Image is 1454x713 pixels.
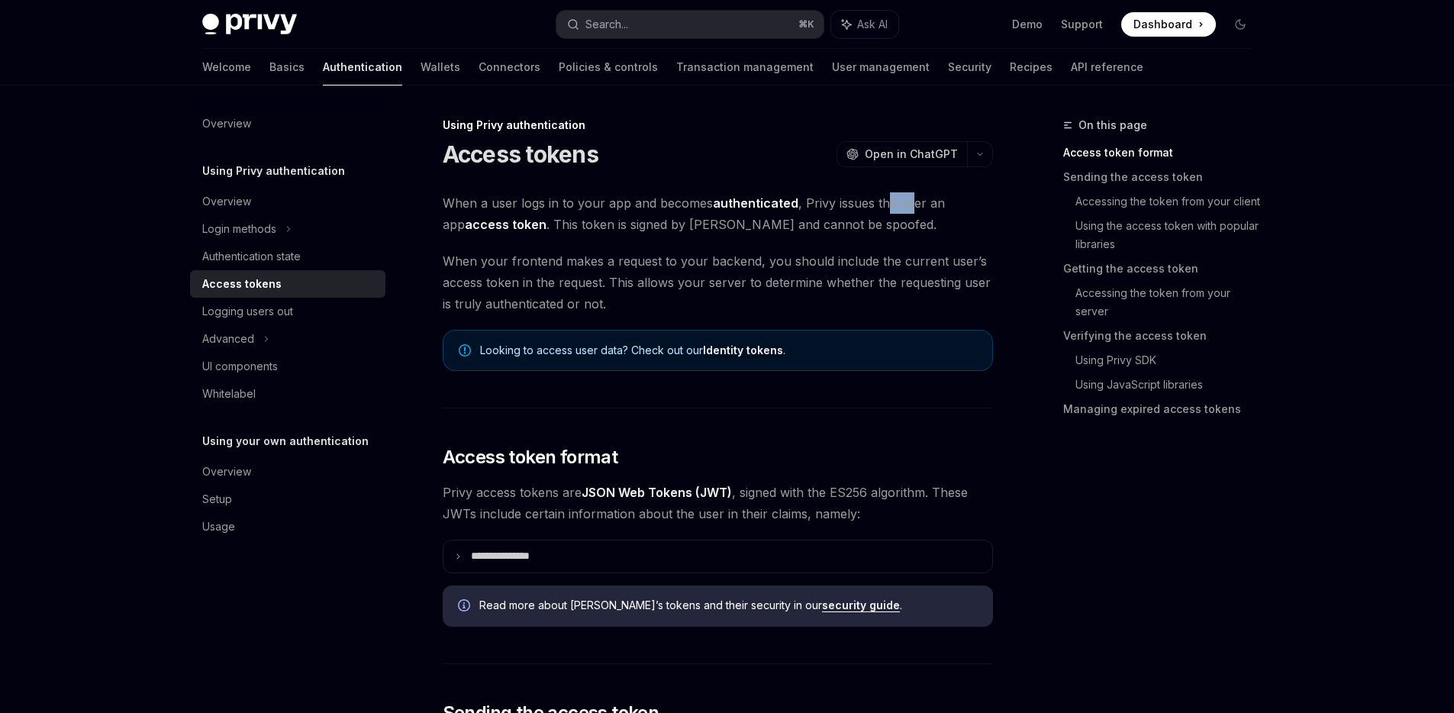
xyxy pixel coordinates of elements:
[202,518,235,536] div: Usage
[585,15,628,34] div: Search...
[190,353,385,380] a: UI components
[1075,373,1265,397] a: Using JavaScript libraries
[443,445,618,469] span: Access token format
[458,599,473,615] svg: Info
[1063,324,1265,348] a: Verifying the access token
[837,141,967,167] button: Open in ChatGPT
[443,118,993,133] div: Using Privy authentication
[582,485,732,501] a: JSON Web Tokens (JWT)
[1075,348,1265,373] a: Using Privy SDK
[202,115,251,133] div: Overview
[190,188,385,215] a: Overview
[1012,17,1043,32] a: Demo
[480,343,977,358] span: Looking to access user data? Check out our .
[190,270,385,298] a: Access tokens
[1075,214,1265,256] a: Using the access token with popular libraries
[269,49,305,85] a: Basics
[865,147,958,162] span: Open in ChatGPT
[832,49,930,85] a: User management
[465,217,546,232] strong: access token
[443,482,993,524] span: Privy access tokens are , signed with the ES256 algorithm. These JWTs include certain information...
[559,49,658,85] a: Policies & controls
[190,513,385,540] a: Usage
[190,110,385,137] a: Overview
[202,275,282,293] div: Access tokens
[713,195,798,211] strong: authenticated
[1061,17,1103,32] a: Support
[202,192,251,211] div: Overview
[1063,165,1265,189] a: Sending the access token
[1078,116,1147,134] span: On this page
[202,357,278,376] div: UI components
[798,18,814,31] span: ⌘ K
[443,250,993,315] span: When your frontend makes a request to your backend, you should include the current user’s access ...
[1063,140,1265,165] a: Access token format
[948,49,991,85] a: Security
[857,17,888,32] span: Ask AI
[202,330,254,348] div: Advanced
[1075,281,1265,324] a: Accessing the token from your server
[202,14,297,35] img: dark logo
[479,49,540,85] a: Connectors
[202,247,301,266] div: Authentication state
[1063,397,1265,421] a: Managing expired access tokens
[190,243,385,270] a: Authentication state
[676,49,814,85] a: Transaction management
[190,486,385,513] a: Setup
[323,49,402,85] a: Authentication
[190,458,385,486] a: Overview
[202,220,276,238] div: Login methods
[703,344,783,357] a: Identity tokens
[443,192,993,235] span: When a user logs in to your app and becomes , Privy issues the user an app . This token is signed...
[202,432,369,450] h5: Using your own authentication
[822,598,900,612] a: security guide
[202,385,256,403] div: Whitelabel
[202,463,251,481] div: Overview
[443,140,598,168] h1: Access tokens
[479,598,978,613] span: Read more about [PERSON_NAME]’s tokens and their security in our .
[202,302,293,321] div: Logging users out
[421,49,460,85] a: Wallets
[1075,189,1265,214] a: Accessing the token from your client
[459,344,471,356] svg: Note
[190,380,385,408] a: Whitelabel
[831,11,898,38] button: Ask AI
[1228,12,1253,37] button: Toggle dark mode
[202,490,232,508] div: Setup
[1071,49,1143,85] a: API reference
[1063,256,1265,281] a: Getting the access token
[1133,17,1192,32] span: Dashboard
[1121,12,1216,37] a: Dashboard
[190,298,385,325] a: Logging users out
[556,11,824,38] button: Search...⌘K
[202,162,345,180] h5: Using Privy authentication
[202,49,251,85] a: Welcome
[1010,49,1053,85] a: Recipes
